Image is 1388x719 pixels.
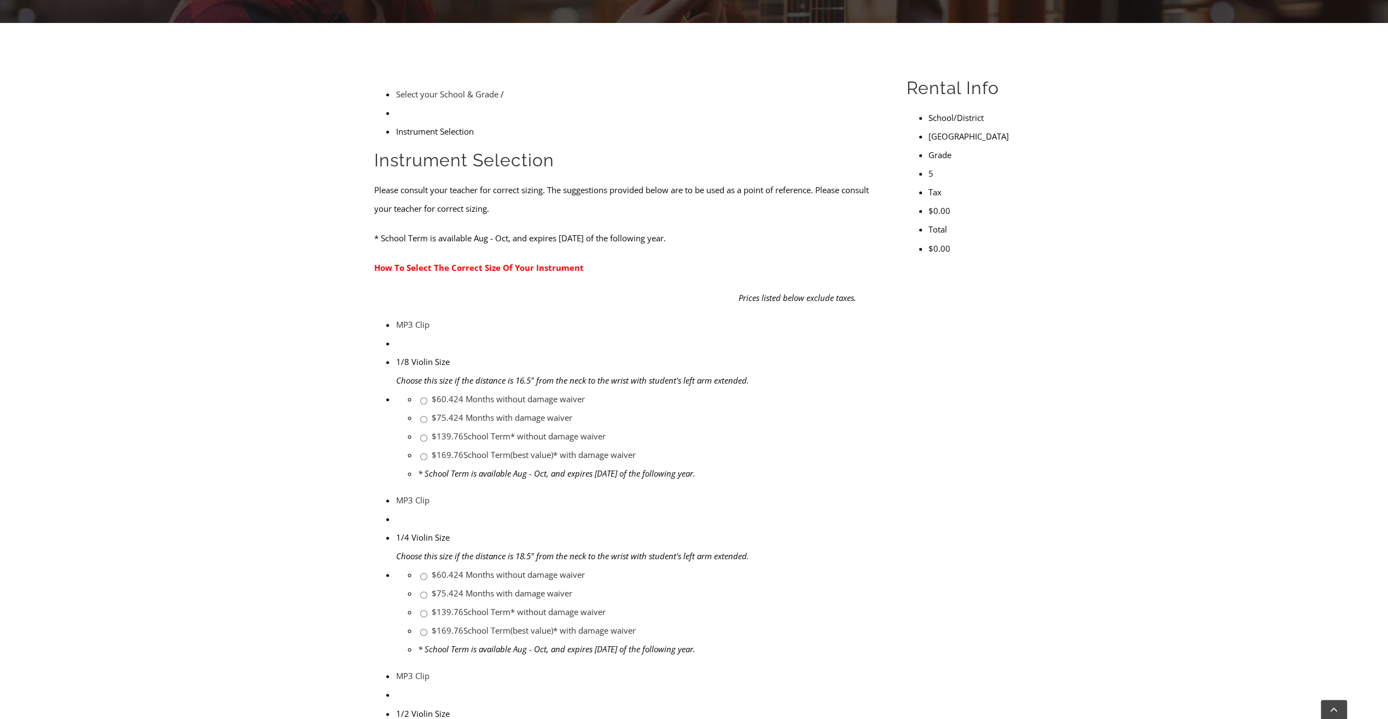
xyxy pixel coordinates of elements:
[431,569,584,580] a: $60.424 Months without damage waiver
[431,606,605,617] a: $139.76School Term* without damage waiver
[374,149,881,172] h2: Instrument Selection
[431,431,605,442] a: $139.76School Term* without damage waiver
[928,127,1014,146] li: [GEOGRAPHIC_DATA]
[374,229,881,247] p: * School Term is available Aug - Oct, and expires [DATE] of the following year.
[431,588,458,599] span: $75.42
[374,262,583,273] a: How To Select The Correct Size Of Your Instrument
[396,352,881,371] div: 1/8 Violin Size
[431,449,463,460] span: $169.76
[396,319,429,330] a: MP3 Clip
[417,468,695,479] em: * School Term is available Aug - Oct, and expires [DATE] of the following year.
[431,588,572,599] a: $75.424 Months with damage waiver
[431,393,458,404] span: $60.42
[431,393,584,404] a: $60.424 Months without damage waiver
[431,412,458,423] span: $75.42
[500,89,503,100] span: /
[431,449,635,460] a: $169.76School Term(best value)* with damage waiver
[396,550,748,561] em: Choose this size if the distance is 18.5" from the neck to the wrist with student's left arm exte...
[928,164,1014,183] li: 5
[396,375,748,386] em: Choose this size if the distance is 16.5" from the neck to the wrist with student's left arm exte...
[374,181,881,218] p: Please consult your teacher for correct sizing. The suggestions provided below are to be used as ...
[431,569,458,580] span: $60.42
[431,625,463,636] span: $169.76
[396,122,881,141] li: Instrument Selection
[396,528,881,547] div: 1/4 Violin Size
[928,108,1014,127] li: School/District
[431,606,463,617] span: $139.76
[928,183,1014,201] li: Tax
[431,431,463,442] span: $139.76
[907,77,1014,100] h2: Rental Info
[739,292,856,303] em: Prices listed below exclude taxes.
[396,495,429,506] a: MP3 Clip
[396,89,498,100] a: Select your School & Grade
[928,239,1014,258] li: $0.00
[431,412,572,423] a: $75.424 Months with damage waiver
[928,146,1014,164] li: Grade
[431,625,635,636] a: $169.76School Term(best value)* with damage waiver
[928,201,1014,220] li: $0.00
[396,670,429,681] a: MP3 Clip
[417,643,695,654] em: * School Term is available Aug - Oct, and expires [DATE] of the following year.
[928,220,1014,239] li: Total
